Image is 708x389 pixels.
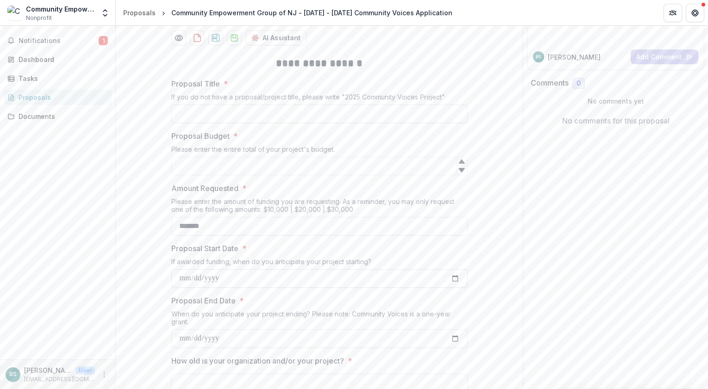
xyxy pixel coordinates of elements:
button: AI Assistant [245,31,307,45]
div: If awarded funding, when do you anticipate your project starting? [171,258,468,269]
div: Proposals [123,8,156,18]
button: Get Help [686,4,704,22]
button: download-proposal [208,31,223,45]
p: Amount Requested [171,183,238,194]
p: Proposal Title [171,78,220,89]
button: Partners [664,4,682,22]
button: download-proposal [190,31,205,45]
a: Proposals [119,6,159,19]
div: Tasks [19,74,104,83]
button: Notifications1 [4,33,112,48]
a: Tasks [4,71,112,86]
div: Please enter the amount of funding you are requesting. As a reminder, you may only request one of... [171,198,468,217]
div: Please enter the entire total of your project's budget. [171,145,468,157]
span: Nonprofit [26,14,52,22]
div: Proposals [19,93,104,102]
div: Documents [19,111,104,121]
p: User [76,366,95,375]
span: 0 [576,80,581,87]
p: [PERSON_NAME] [548,52,601,62]
nav: breadcrumb [119,6,456,19]
p: No comments yet [531,96,701,106]
div: If you do not have a proposal/project title, please write "2025 Community Voices Project" [171,93,468,105]
a: Dashboard [4,52,112,67]
span: Notifications [19,37,99,45]
p: [PERSON_NAME] [24,365,72,375]
h2: Comments [531,79,569,87]
p: Proposal Budget [171,130,230,142]
div: Byheijja Sabree [9,371,17,377]
p: Proposal Start Date [171,243,238,254]
div: Dashboard [19,55,104,64]
div: Community Empowerment Group of NJ - [DATE] - [DATE] Community Voices Application [171,8,452,18]
div: When do you anticipate your project ending? Please note: Community Voices is a one-year grant. [171,310,468,329]
button: Open entity switcher [99,4,112,22]
button: Add Comment [631,49,698,64]
div: Community Empowerment Group of [GEOGRAPHIC_DATA] [26,4,95,14]
p: No comments for this proposal [562,115,670,126]
p: [EMAIL_ADDRESS][DOMAIN_NAME] [24,375,95,383]
img: Community Empowerment Group of NJ [7,6,22,20]
span: 1 [99,36,108,45]
button: Preview 965f821f-50f4-449c-9e63-66dc2a6711af-0.pdf [171,31,186,45]
button: More [99,369,110,380]
p: Proposal End Date [171,295,236,306]
button: download-proposal [227,31,242,45]
a: Proposals [4,90,112,105]
p: How old is your organization and/or your project? [171,355,344,366]
div: Byheijja Sabree [536,55,541,59]
a: Documents [4,109,112,124]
